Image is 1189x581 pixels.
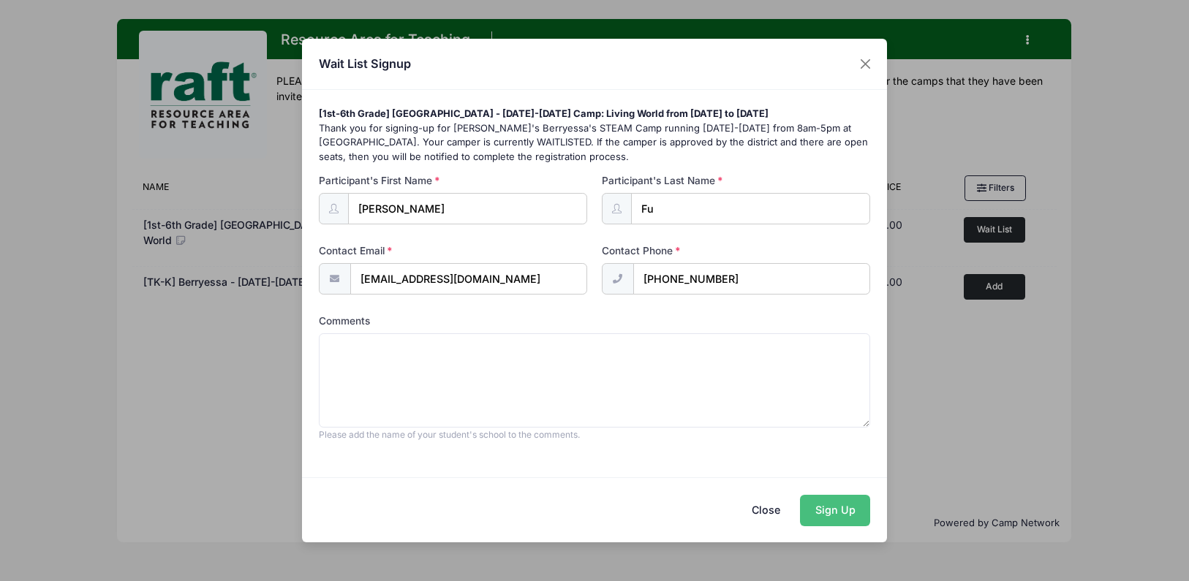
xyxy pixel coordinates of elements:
input: Participant's Last Name [631,193,871,224]
input: (xxx) xxx-xxxx [633,263,870,295]
label: Comments [319,314,370,328]
input: Participant's First Name [348,193,588,224]
label: Contact Email [319,243,393,258]
div: [1st-6th Grade] [GEOGRAPHIC_DATA] - [DATE]-[DATE] Camp: Living World from [DATE] to [DATE] [319,107,871,121]
h4: Wait List Signup [319,55,411,72]
p: Thank you for signing-up for [PERSON_NAME]'s Berryessa's STEAM Camp running [DATE]-[DATE] from 8a... [319,121,871,164]
label: Contact Phone [602,243,681,258]
input: email@email.com [350,263,587,295]
label: Participant's Last Name [602,173,723,188]
button: Close [737,495,796,526]
label: Participant's First Name [319,173,440,188]
button: Close [853,51,879,77]
span: Please add the name of your student's school to the comments. [319,429,580,440]
button: Sign Up [800,495,870,526]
